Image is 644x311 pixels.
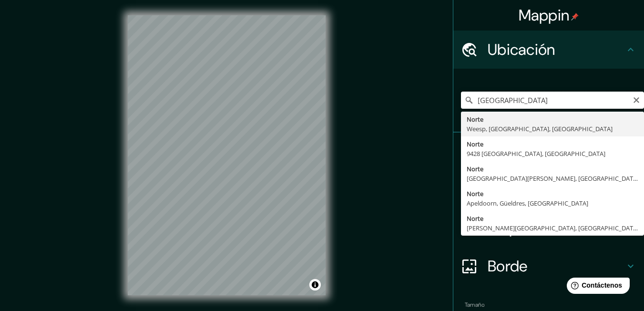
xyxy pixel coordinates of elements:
[467,214,483,223] font: Norte
[488,256,528,276] font: Borde
[571,13,579,21] img: pin-icon.png
[467,124,613,133] font: Weesp, [GEOGRAPHIC_DATA], [GEOGRAPHIC_DATA]
[488,40,555,60] font: Ubicación
[519,5,570,25] font: Mappin
[467,140,483,148] font: Norte
[453,209,644,247] div: Disposición
[128,15,326,295] canvas: Mapa
[453,247,644,285] div: Borde
[467,165,483,173] font: Norte
[633,95,640,104] button: Claro
[467,224,639,232] font: [PERSON_NAME][GEOGRAPHIC_DATA], [GEOGRAPHIC_DATA]
[309,279,321,290] button: Activar o desactivar atribución
[461,92,644,109] input: Elige tu ciudad o zona
[467,174,639,183] font: [GEOGRAPHIC_DATA][PERSON_NAME], [GEOGRAPHIC_DATA]
[467,149,605,158] font: 9428 [GEOGRAPHIC_DATA], [GEOGRAPHIC_DATA]
[467,115,483,124] font: Norte
[453,133,644,171] div: Patas
[465,301,484,309] font: Tamaño
[453,31,644,69] div: Ubicación
[453,171,644,209] div: Estilo
[467,199,588,207] font: Apeldoorn, Güeldres, [GEOGRAPHIC_DATA]
[467,189,483,198] font: Norte
[559,274,634,301] iframe: Lanzador de widgets de ayuda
